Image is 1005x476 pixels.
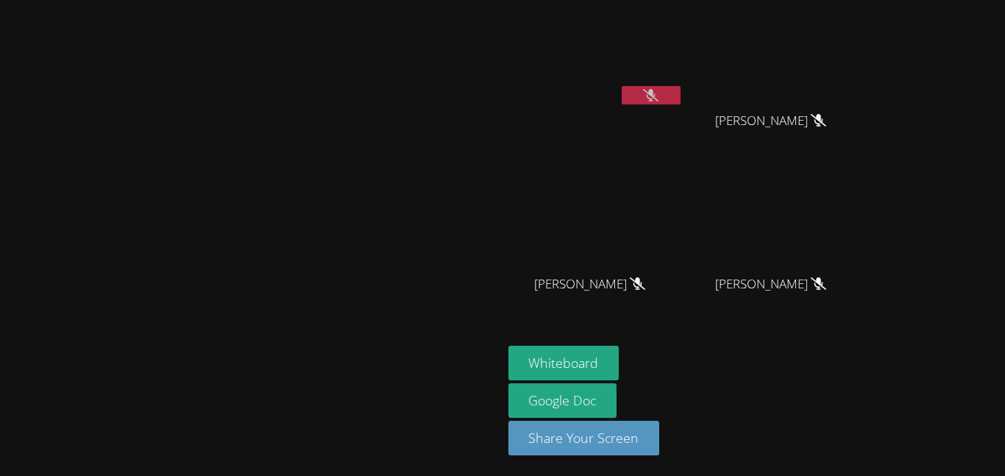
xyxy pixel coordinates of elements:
[534,274,645,295] span: [PERSON_NAME]
[715,110,826,132] span: [PERSON_NAME]
[508,346,619,380] button: Whiteboard
[508,383,617,418] a: Google Doc
[715,274,826,295] span: [PERSON_NAME]
[508,421,660,455] button: Share Your Screen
